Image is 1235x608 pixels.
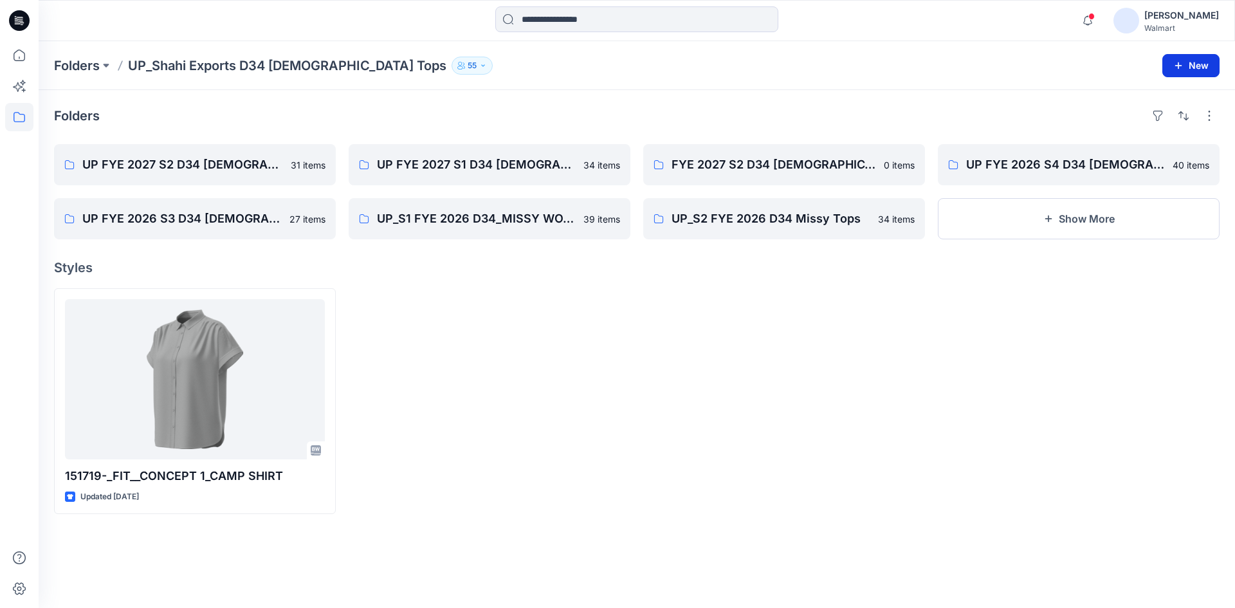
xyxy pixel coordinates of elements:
div: Walmart [1144,23,1219,33]
h4: Styles [54,260,1220,275]
p: 39 items [583,212,620,226]
p: UP FYE 2027 S2 D34 [DEMOGRAPHIC_DATA] Woven Tops [82,156,283,174]
p: 40 items [1173,158,1209,172]
p: 31 items [291,158,325,172]
p: Updated [DATE] [80,490,139,504]
h4: Folders [54,108,100,124]
a: UP FYE 2026 S3 D34 [DEMOGRAPHIC_DATA] Woven Tops Shahi27 items [54,198,336,239]
a: UP FYE 2027 S2 D34 [DEMOGRAPHIC_DATA] Woven Tops31 items [54,144,336,185]
p: UP FYE 2026 S4 D34 [DEMOGRAPHIC_DATA] Woven Tops Shahi [966,156,1165,174]
div: [PERSON_NAME] [1144,8,1219,23]
p: UP_S1 FYE 2026 D34_MISSY WOVEN TOPS_SHAHI [377,210,576,228]
p: 34 items [878,212,915,226]
button: New [1162,54,1220,77]
button: Show More [938,198,1220,239]
button: 55 [452,57,493,75]
p: 34 items [583,158,620,172]
p: FYE 2027 S2 D34 [DEMOGRAPHIC_DATA] Tops and Jackets - Shahi [672,156,876,174]
p: UP_Shahi Exports D34 [DEMOGRAPHIC_DATA] Tops [128,57,446,75]
p: UP_S2 FYE 2026 D34 Missy Tops [672,210,870,228]
a: UP_S1 FYE 2026 D34_MISSY WOVEN TOPS_SHAHI39 items [349,198,630,239]
p: UP FYE 2026 S3 D34 [DEMOGRAPHIC_DATA] Woven Tops Shahi [82,210,282,228]
a: UP FYE 2026 S4 D34 [DEMOGRAPHIC_DATA] Woven Tops Shahi40 items [938,144,1220,185]
p: 151719-_FIT__CONCEPT 1_CAMP SHIRT [65,467,325,485]
a: UP_S2 FYE 2026 D34 Missy Tops34 items [643,198,925,239]
a: 151719-_FIT__CONCEPT 1_CAMP SHIRT [65,299,325,459]
a: UP FYE 2027 S1 D34 [DEMOGRAPHIC_DATA] Woven Tops34 items [349,144,630,185]
p: 27 items [289,212,325,226]
p: 55 [468,59,477,73]
a: FYE 2027 S2 D34 [DEMOGRAPHIC_DATA] Tops and Jackets - Shahi0 items [643,144,925,185]
img: avatar [1113,8,1139,33]
p: 0 items [884,158,915,172]
p: UP FYE 2027 S1 D34 [DEMOGRAPHIC_DATA] Woven Tops [377,156,576,174]
a: Folders [54,57,100,75]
